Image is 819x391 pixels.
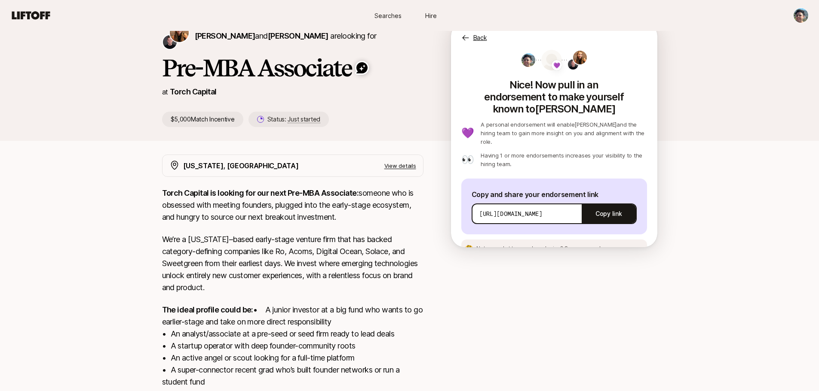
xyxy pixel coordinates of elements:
[374,11,402,20] span: Searches
[195,30,377,42] p: are looking for
[162,305,253,314] strong: The ideal profile could be:
[461,155,474,165] p: 👀
[465,245,473,252] p: 🤔
[568,59,578,70] img: Christopher Harper
[162,233,423,294] p: We’re a [US_STATE]–based early-stage venture firm that has backed category-defining companies lik...
[162,112,243,127] p: $5,000 Match Incentive
[162,86,168,97] p: at
[267,114,320,124] p: Status:
[521,53,535,67] img: ACg8ocInUqSapohBpUg1nYyBCUl-HY-luiuQo0Lm50tpkvra4v9GCb5-=s160-c
[384,161,416,170] p: View details
[582,202,635,226] button: Copy link
[170,87,217,96] a: Torch Capital
[162,304,423,388] p: • A junior investor at a big fund who wants to go earlier-stage and take on more direct responsib...
[461,76,647,115] p: Nice! Now pull in an endorsement to make yourself known to [PERSON_NAME]
[564,245,629,252] span: See an example message
[268,31,328,40] span: [PERSON_NAME]
[162,188,359,197] strong: Torch Capital is looking for our next Pre-MBA Associate:
[476,245,628,252] p: Not sure what to say when sharing?
[562,60,589,61] img: dotted-line.svg
[162,55,423,81] h1: Pre-MBA Associate
[255,31,328,40] span: and
[367,8,410,24] a: Searches
[553,60,560,70] span: 💜
[541,50,562,70] img: avatar-url
[536,60,564,61] img: dotted-line.svg
[479,209,543,218] p: [URL][DOMAIN_NAME]
[410,8,453,24] a: Hire
[481,120,647,146] p: A personal endorsement will enable [PERSON_NAME] and the hiring team to gain more insight on you ...
[195,31,255,40] span: [PERSON_NAME]
[573,51,587,64] img: Katie Reiner
[183,160,299,171] p: [US_STATE], [GEOGRAPHIC_DATA]
[288,115,320,123] span: Just started
[794,8,808,23] img: Kyrillos Awad
[473,33,487,43] p: Back
[472,189,637,200] p: Copy and share your endorsement link
[425,11,437,20] span: Hire
[162,187,423,223] p: someone who is obsessed with meeting founders, plugged into the early-stage ecosystem, and hungry...
[481,151,647,168] p: Having 1 or more endorsements increases your visibility to the hiring team.
[461,128,474,138] p: 💜
[170,23,189,42] img: Katie Reiner
[163,35,177,49] img: Christopher Harper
